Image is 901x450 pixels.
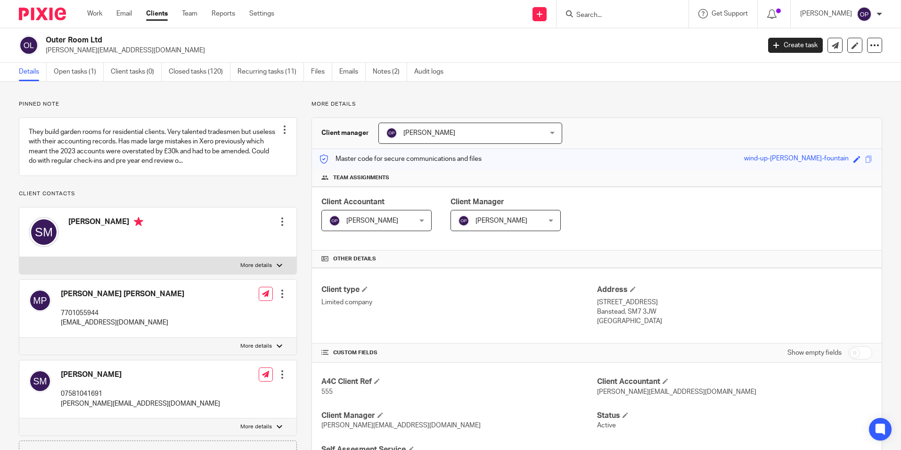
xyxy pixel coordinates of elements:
[744,154,849,165] div: wind-up-[PERSON_NAME]-fountain
[475,217,527,224] span: [PERSON_NAME]
[333,255,376,263] span: Other details
[19,190,297,198] p: Client contacts
[46,35,612,45] h2: Outer Room Ltd
[597,377,872,387] h4: Client Accountant
[321,285,597,295] h4: Client type
[321,128,369,138] h3: Client manager
[116,9,132,18] a: Email
[212,9,235,18] a: Reports
[458,215,469,226] img: svg%3E
[321,349,597,357] h4: CUSTOM FIELDS
[321,198,385,206] span: Client Accountant
[321,389,333,395] span: 555
[68,217,143,229] h4: [PERSON_NAME]
[111,63,162,81] a: Client tasks (0)
[712,10,748,17] span: Get Support
[321,411,597,421] h4: Client Manager
[87,9,102,18] a: Work
[329,215,340,226] img: svg%3E
[403,130,455,136] span: [PERSON_NAME]
[319,154,482,164] p: Master code for secure communications and files
[321,377,597,387] h4: A4C Client Ref
[597,285,872,295] h4: Address
[61,370,220,380] h4: [PERSON_NAME]
[146,9,168,18] a: Clients
[346,217,398,224] span: [PERSON_NAME]
[321,422,481,429] span: [PERSON_NAME][EMAIL_ADDRESS][DOMAIN_NAME]
[61,308,184,318] p: 7701055944
[450,198,504,206] span: Client Manager
[19,8,66,20] img: Pixie
[240,342,272,350] p: More details
[61,389,220,399] p: 07581041691
[857,7,872,22] img: svg%3E
[19,35,39,55] img: svg%3E
[169,63,230,81] a: Closed tasks (120)
[339,63,366,81] a: Emails
[29,370,51,392] img: svg%3E
[414,63,450,81] a: Audit logs
[597,298,872,307] p: [STREET_ADDRESS]
[240,262,272,269] p: More details
[311,63,332,81] a: Files
[61,289,184,299] h4: [PERSON_NAME] [PERSON_NAME]
[321,298,597,307] p: Limited company
[597,389,756,395] span: [PERSON_NAME][EMAIL_ADDRESS][DOMAIN_NAME]
[333,174,389,182] span: Team assignments
[597,307,872,317] p: Banstead, SM7 3JW
[249,9,274,18] a: Settings
[386,127,397,139] img: svg%3E
[134,217,143,226] i: Primary
[29,217,59,247] img: svg%3E
[19,63,47,81] a: Details
[597,317,872,326] p: [GEOGRAPHIC_DATA]
[311,100,882,108] p: More details
[29,289,51,312] img: svg%3E
[240,423,272,431] p: More details
[575,11,660,20] input: Search
[238,63,304,81] a: Recurring tasks (11)
[800,9,852,18] p: [PERSON_NAME]
[182,9,197,18] a: Team
[61,318,184,327] p: [EMAIL_ADDRESS][DOMAIN_NAME]
[19,100,297,108] p: Pinned note
[597,411,872,421] h4: Status
[597,422,616,429] span: Active
[787,348,842,358] label: Show empty fields
[54,63,104,81] a: Open tasks (1)
[46,46,754,55] p: [PERSON_NAME][EMAIL_ADDRESS][DOMAIN_NAME]
[61,399,220,408] p: [PERSON_NAME][EMAIL_ADDRESS][DOMAIN_NAME]
[768,38,823,53] a: Create task
[373,63,407,81] a: Notes (2)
